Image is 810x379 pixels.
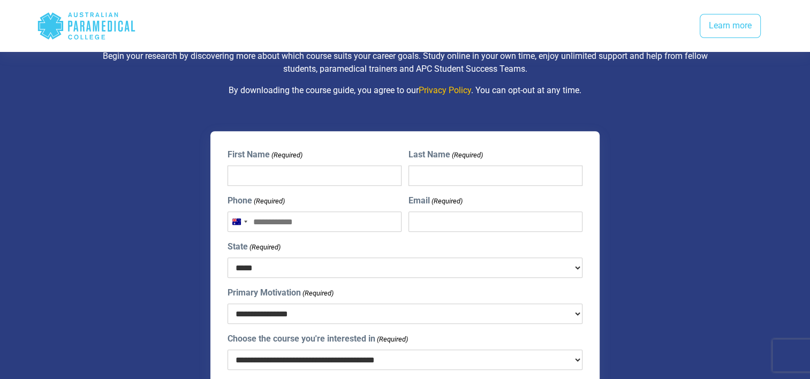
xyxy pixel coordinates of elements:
a: Privacy Policy [419,85,471,95]
label: Primary Motivation [228,286,334,299]
label: Phone [228,194,285,207]
label: State [228,240,281,253]
div: Australian Paramedical College [37,9,136,43]
label: Last Name [408,148,483,161]
p: By downloading the course guide, you agree to our . You can opt-out at any time. [92,84,718,97]
button: Selected country [228,212,251,231]
label: First Name [228,148,302,161]
span: (Required) [451,150,483,161]
span: (Required) [376,334,408,345]
span: (Required) [248,242,281,253]
span: (Required) [431,196,463,207]
span: (Required) [301,288,334,299]
span: (Required) [253,196,285,207]
a: Learn more [700,14,761,39]
span: (Required) [270,150,302,161]
label: Choose the course you're interested in [228,332,408,345]
p: Begin your research by discovering more about which course suits your career goals. Study online ... [92,50,718,75]
label: Email [408,194,463,207]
